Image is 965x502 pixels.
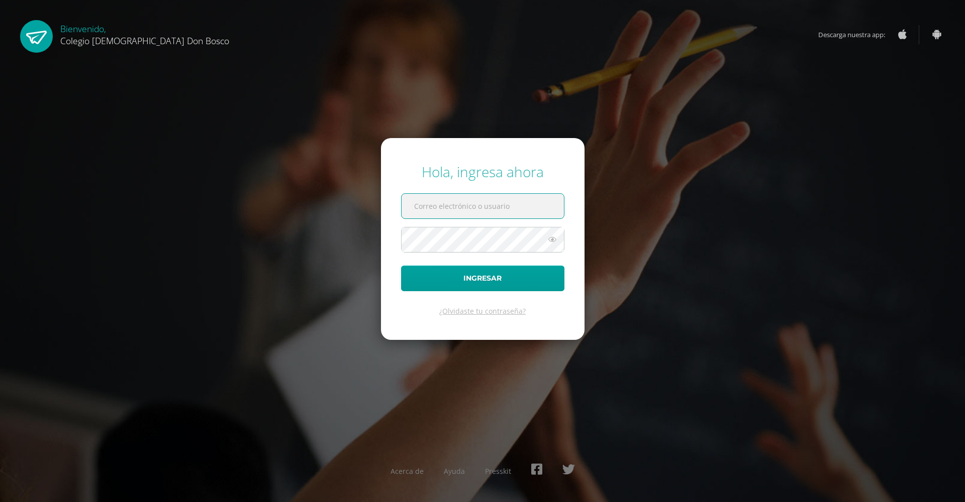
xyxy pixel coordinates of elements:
span: Colegio [DEMOGRAPHIC_DATA] Don Bosco [60,35,229,47]
input: Correo electrónico o usuario [402,194,564,218]
div: Hola, ingresa ahora [401,162,564,181]
button: Ingresar [401,266,564,291]
span: Descarga nuestra app: [818,25,895,44]
a: Ayuda [444,466,465,476]
div: Bienvenido, [60,20,229,47]
a: Presskit [485,466,511,476]
a: Acerca de [391,466,424,476]
a: ¿Olvidaste tu contraseña? [439,306,526,316]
